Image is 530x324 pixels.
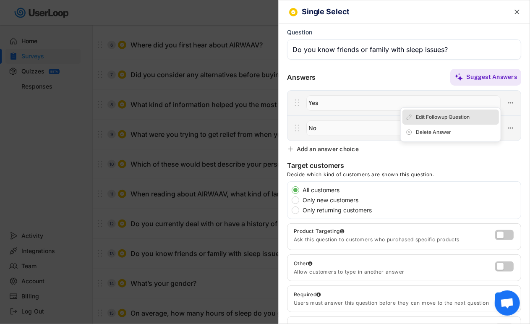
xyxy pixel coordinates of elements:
[294,228,495,235] div: Product Targeting
[416,113,496,121] div: Edit Followup Question
[466,73,517,81] div: Suggest Answers
[287,39,521,60] input: Type your question here...
[287,73,316,82] div: Answers
[294,291,321,298] div: Required
[294,260,495,267] div: Other
[300,187,521,193] label: All customers
[306,95,501,111] input: Yes
[306,120,501,136] input: No
[495,290,520,316] div: Open chat
[291,10,296,15] img: CircleTickMinorWhite.svg
[300,197,521,203] label: Only new customers
[287,161,344,171] div: Target customers
[294,300,495,306] div: Users must answer this question before they can move to the next question
[287,171,434,181] div: Decide which kind of customers are shown this question.
[294,269,495,275] div: Allow customers to type in another answer
[416,128,496,136] div: Delete Answer
[294,236,495,243] div: Ask this question to customers who purchased specific products
[300,207,521,213] label: Only returning customers
[454,73,463,81] img: MagicMajor%20%28Purple%29.svg
[513,8,521,16] button: 
[287,29,312,36] div: Question
[302,8,495,16] h6: Single Select
[514,8,520,16] text: 
[297,145,359,153] div: Add an answer choice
